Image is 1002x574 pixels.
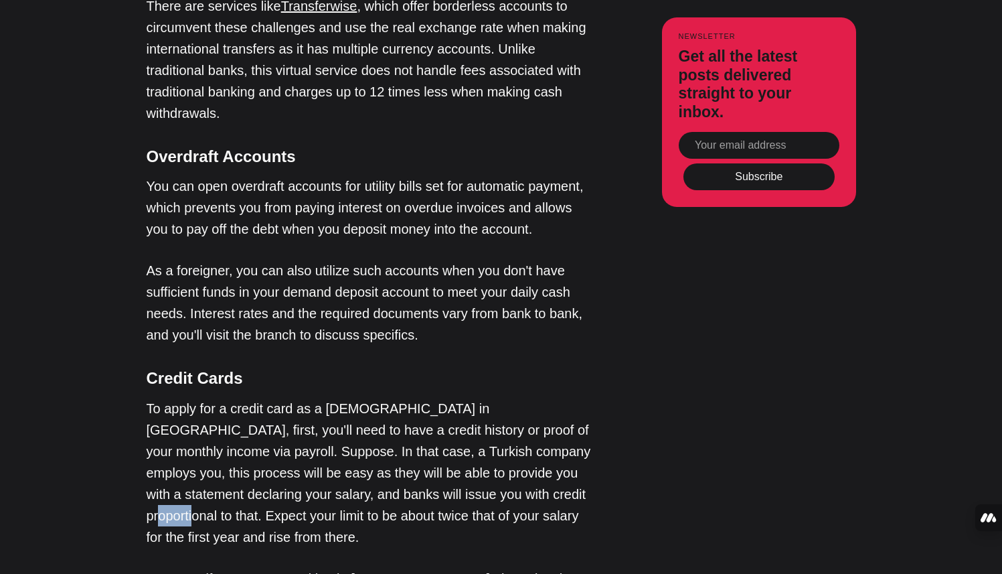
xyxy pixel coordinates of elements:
[683,163,835,190] button: Subscribe
[147,398,595,548] p: To apply for a credit card as a [DEMOGRAPHIC_DATA] in [GEOGRAPHIC_DATA], first, you'll need to ha...
[679,132,839,159] input: Your email address
[679,48,839,121] h3: Get all the latest posts delivered straight to your inbox.
[679,32,839,40] small: Newsletter
[147,144,595,169] h4: Overdraft Accounts
[147,260,595,346] p: As a foreigner, you can also utilize such accounts when you don't have sufficient funds in your d...
[147,366,595,390] h4: Credit Cards
[147,175,595,240] p: You can open overdraft accounts for utility bills set for automatic payment, which prevents you f...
